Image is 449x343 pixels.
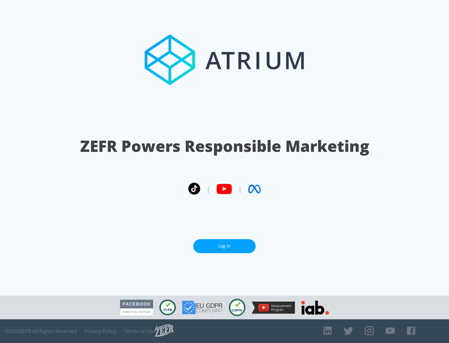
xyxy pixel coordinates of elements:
img: Facebook Marketing Partner [120,300,153,316]
h1: ZEFR Powers Responsible Marketing [80,135,369,157]
span: | [206,184,210,194]
img: CCPA Compliant [159,300,176,315]
img: GDPR Compliant [182,301,223,314]
a: Privacy Policy [84,328,116,334]
span: © 2025 ZEFR All Rights Reserved [5,328,77,334]
a: Terms of Use [124,328,155,334]
span: | [238,184,242,194]
img: IAB [301,301,329,315]
img: COPPA Compliant [229,299,245,316]
img: YouTube Measurement Program [252,302,295,314]
a: Log In [193,239,256,253]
